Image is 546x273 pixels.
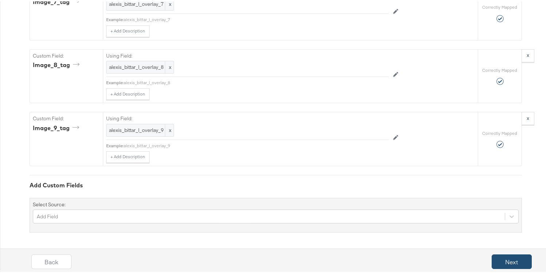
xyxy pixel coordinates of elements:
[106,141,124,147] div: Example:
[33,59,82,68] div: image_8_tag
[33,122,82,131] div: image_9_tag
[106,150,150,161] button: + Add Description
[33,114,100,121] label: Custom Field:
[106,51,389,58] label: Using Field:
[106,15,124,21] div: Example:
[33,200,66,207] label: Select Source:
[527,50,529,57] strong: x
[109,62,171,69] span: alexis_bittar_l_overlay_8
[30,180,522,188] div: Add Custom Fields
[492,253,532,268] button: Next
[106,78,124,84] div: Example:
[37,212,58,219] div: Add Field
[109,125,171,132] span: alexis_bittar_l_overlay_9
[483,66,518,72] label: Correctly Mapped
[106,114,389,121] label: Using Field:
[31,253,71,268] button: Back
[527,113,529,120] strong: x
[106,24,150,36] button: + Add Description
[483,3,518,9] label: Correctly Mapped
[124,141,389,147] div: alexis_bittar_l_overlay_9
[483,129,518,135] label: Correctly Mapped
[106,87,150,98] button: + Add Description
[522,110,534,124] button: x
[33,51,100,58] label: Custom Field:
[522,48,534,61] button: x
[165,60,174,72] span: x
[124,78,389,84] div: alexis_bittar_l_overlay_8
[124,15,389,21] div: alexis_bittar_l_overlay_7
[165,123,174,135] span: x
